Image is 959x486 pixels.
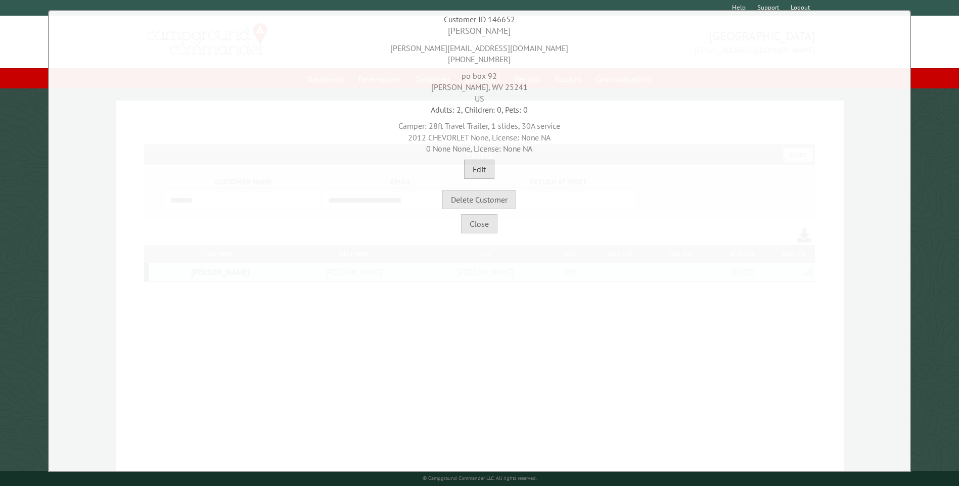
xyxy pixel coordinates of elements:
[442,190,516,209] button: Delete Customer
[461,214,497,233] button: Close
[52,104,907,115] div: Adults: 2, Children: 0, Pets: 0
[426,143,532,154] span: 0 None None, License: None NA
[52,37,907,65] div: [PERSON_NAME][EMAIL_ADDRESS][DOMAIN_NAME] [PHONE_NUMBER]
[52,14,907,25] div: Customer ID 146652
[52,25,907,37] div: [PERSON_NAME]
[408,132,551,142] span: 2012 CHEVORLET None, License: None NA
[423,475,537,481] small: © Campground Commander LLC. All rights reserved.
[52,115,907,154] div: Camper: 28ft Travel Trailer, 1 slides, 30A service
[52,65,907,104] div: po box 92 [PERSON_NAME], WV 25241 US
[464,160,494,179] button: Edit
